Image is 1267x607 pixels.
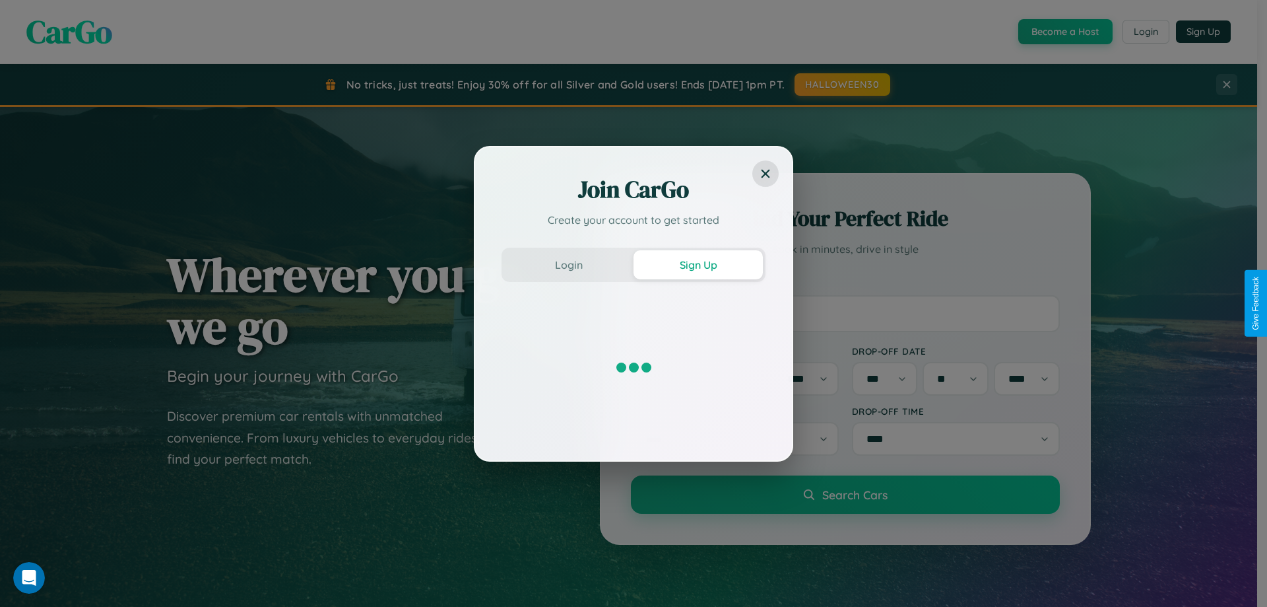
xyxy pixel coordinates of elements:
h2: Join CarGo [502,174,765,205]
iframe: Intercom live chat [13,562,45,594]
button: Sign Up [633,250,763,279]
button: Login [504,250,633,279]
div: Give Feedback [1251,277,1260,330]
p: Create your account to get started [502,212,765,228]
